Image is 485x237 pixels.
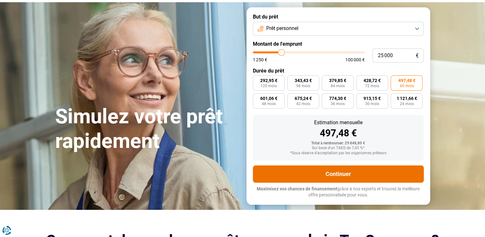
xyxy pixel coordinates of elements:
[258,141,419,146] div: Total à rembourser: 29 848,80 €
[266,25,298,32] span: Prêt personnel
[329,96,346,101] span: 774,30 €
[253,14,424,20] label: But du prêt
[258,120,419,125] div: Estimation mensuelle
[365,102,379,106] span: 30 mois
[253,68,424,74] label: Durée du prêt
[55,104,239,154] h1: Simulez votre prêt rapidement
[295,96,312,101] span: 675,24 €
[364,96,381,101] span: 913,15 €
[258,146,419,150] div: Sur base d'un TAEG de 7,45 %*
[364,78,381,83] span: 428,72 €
[400,102,414,106] span: 24 mois
[260,78,277,83] span: 292,95 €
[261,84,277,88] span: 120 mois
[398,78,415,83] span: 497,48 €
[253,57,267,62] span: 1 250 €
[253,186,424,198] p: grâce à nos experts et trouvez la meilleure offre personnalisée pour vous.
[296,102,310,106] span: 42 mois
[253,165,424,183] button: Continuer
[253,22,424,36] button: Prêt personnel
[331,102,345,106] span: 36 mois
[416,53,419,58] span: €
[365,84,379,88] span: 72 mois
[258,151,419,156] div: *Sous réserve d'acceptation par les organismes prêteurs
[396,96,417,101] span: 1 121,66 €
[400,84,414,88] span: 60 mois
[295,78,312,83] span: 343,43 €
[258,128,419,138] div: 497,48 €
[253,41,424,47] label: Montant de l'emprunt
[257,186,337,191] span: Maximisez vos chances de financement
[331,84,345,88] span: 84 mois
[345,57,365,62] span: 100 000 €
[329,78,346,83] span: 379,85 €
[262,102,276,106] span: 48 mois
[296,84,310,88] span: 96 mois
[260,96,277,101] span: 601,06 €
